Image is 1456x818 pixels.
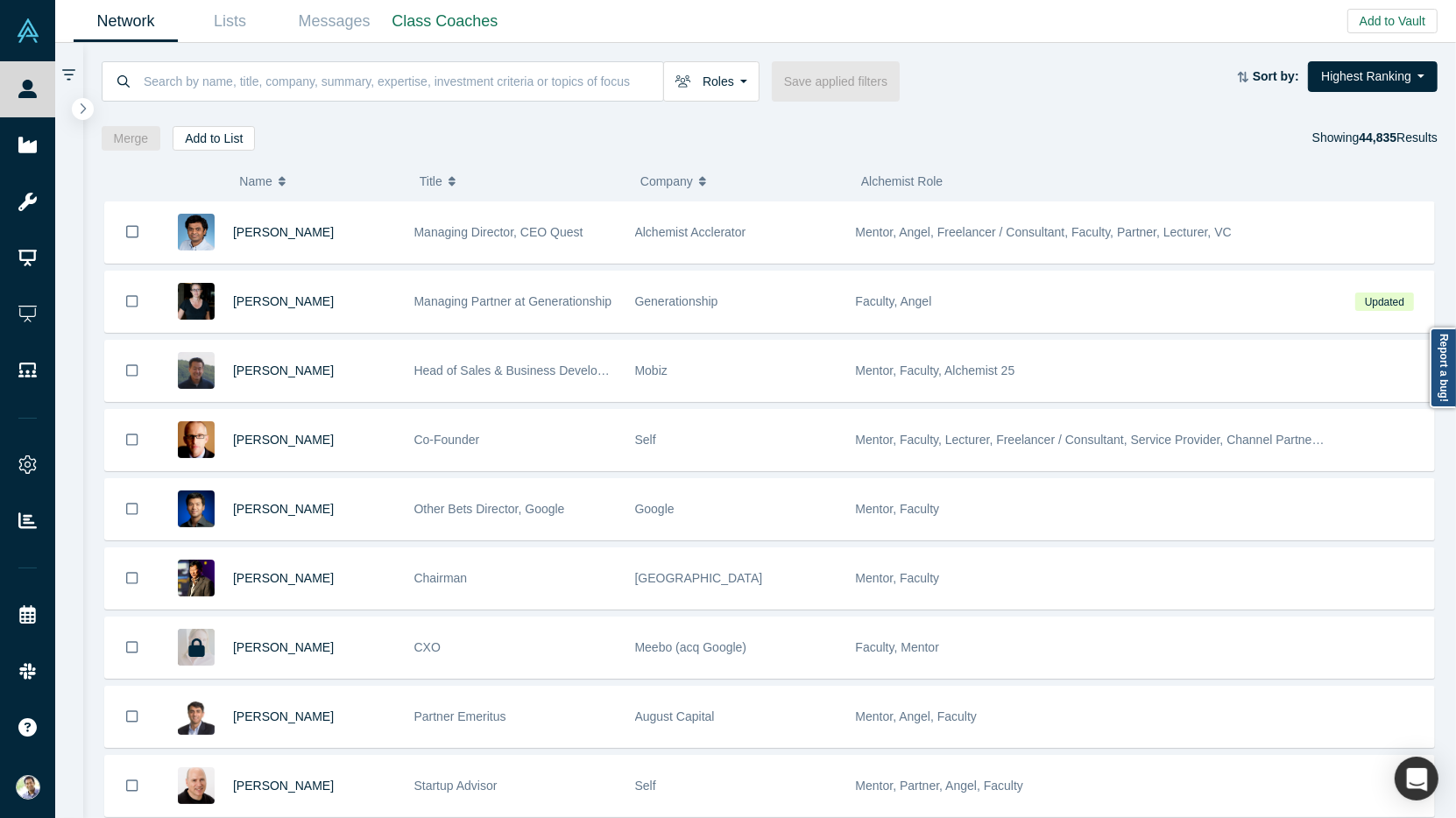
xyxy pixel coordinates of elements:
[105,548,159,609] button: Bookmark
[640,163,843,200] button: Company
[178,698,215,735] img: Vivek Mehra's Profile Image
[856,502,940,516] span: Mentor, Faculty
[105,271,159,332] button: Bookmark
[635,779,656,793] span: Self
[1312,126,1438,151] div: Showing
[178,767,215,804] img: Adam Frankl's Profile Image
[772,61,900,102] button: Save applied filters
[1359,130,1396,145] strong: 44,835
[16,775,40,800] img: Ravi Belani's Account
[861,174,943,188] span: Alchemist Role
[178,421,215,458] img: Robert Winder's Profile Image
[282,1,386,42] a: Messages
[856,709,978,723] span: Mentor, Angel, Faculty
[635,502,675,516] span: Google
[173,126,255,151] button: Add to List
[414,779,498,793] span: Startup Advisor
[233,502,334,516] a: [PERSON_NAME]
[635,571,763,585] span: [GEOGRAPHIC_DATA]
[635,709,715,723] span: August Capital
[178,283,215,320] img: Rachel Chalmers's Profile Image
[233,640,334,654] a: [PERSON_NAME]
[178,352,215,389] img: Michael Chang's Profile Image
[856,640,939,654] span: Faculty, Mentor
[856,571,940,585] span: Mentor, Faculty
[635,433,656,447] span: Self
[178,1,282,42] a: Lists
[856,225,1232,239] span: Mentor, Angel, Freelancer / Consultant, Faculty, Partner, Lecturer, VC
[233,571,334,585] a: [PERSON_NAME]
[105,687,159,747] button: Bookmark
[635,294,718,308] span: Generationship
[233,294,334,308] a: [PERSON_NAME]
[1359,130,1438,145] span: Results
[178,490,215,527] img: Steven Kan's Profile Image
[1347,9,1438,33] button: Add to Vault
[414,433,480,447] span: Co-Founder
[386,1,504,42] a: Class Coaches
[414,363,680,377] span: Head of Sales & Business Development (interim)
[1430,328,1456,408] a: Report a bug!
[233,709,334,723] a: [PERSON_NAME]
[102,126,161,151] button: Merge
[414,294,612,308] span: Managing Partner at Generationship
[414,502,565,516] span: Other Bets Director, Google
[856,779,1023,793] span: Mentor, Partner, Angel, Faculty
[1308,61,1438,92] button: Highest Ranking
[856,433,1431,447] span: Mentor, Faculty, Lecturer, Freelancer / Consultant, Service Provider, Channel Partner, Corporate ...
[178,560,215,596] img: Timothy Chou's Profile Image
[856,363,1015,377] span: Mentor, Faculty, Alchemist 25
[178,214,215,250] img: Gnani Palanikumar's Profile Image
[105,617,159,678] button: Bookmark
[1355,293,1413,311] span: Updated
[233,433,334,447] a: [PERSON_NAME]
[74,1,178,42] a: Network
[635,225,746,239] span: Alchemist Acclerator
[105,341,159,401] button: Bookmark
[233,225,334,239] a: [PERSON_NAME]
[239,163,272,200] span: Name
[239,163,401,200] button: Name
[142,60,663,102] input: Search by name, title, company, summary, expertise, investment criteria or topics of focus
[233,779,334,793] a: [PERSON_NAME]
[1253,69,1299,83] strong: Sort by:
[105,756,159,816] button: Bookmark
[640,163,693,200] span: Company
[105,410,159,470] button: Bookmark
[635,363,668,377] span: Mobiz
[233,363,334,377] a: [PERSON_NAME]
[663,61,760,102] button: Roles
[414,709,506,723] span: Partner Emeritus
[420,163,622,200] button: Title
[420,163,442,200] span: Title
[105,201,159,263] button: Bookmark
[414,640,441,654] span: CXO
[414,225,583,239] span: Managing Director, CEO Quest
[105,479,159,539] button: Bookmark
[16,18,40,43] img: Alchemist Vault Logo
[856,294,932,308] span: Faculty, Angel
[414,571,468,585] span: Chairman
[635,640,747,654] span: Meebo (acq Google)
